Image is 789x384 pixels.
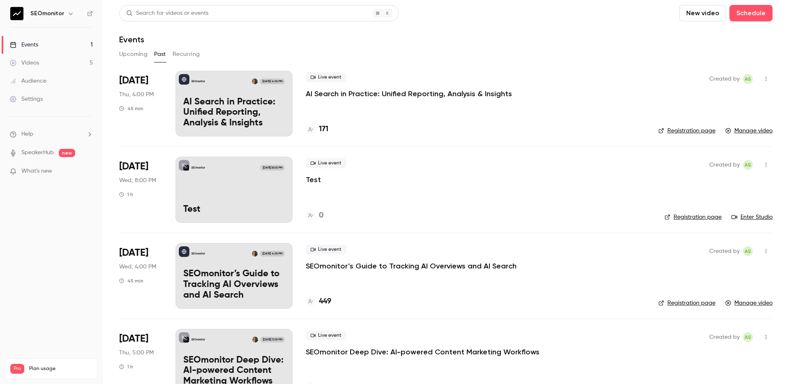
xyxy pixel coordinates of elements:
[306,331,346,340] span: Live event
[10,41,38,49] div: Events
[119,191,133,198] div: 1 h
[260,165,284,171] span: [DATE] 8:00 PM
[191,338,205,342] p: SEOmonitor
[10,364,24,374] span: Pro
[119,363,133,370] div: 1 h
[119,74,148,87] span: [DATE]
[119,35,144,44] h1: Events
[658,299,715,307] a: Registration page
[119,246,148,259] span: [DATE]
[126,9,208,18] div: Search for videos or events
[679,5,726,21] button: New video
[729,5,773,21] button: Schedule
[119,332,148,345] span: [DATE]
[191,79,205,83] p: SEOmonitor
[119,48,148,61] button: Upcoming
[306,89,512,99] a: AI Search in Practice: Unified Reporting, Analysis & Insights
[260,79,284,84] span: [DATE] 4:00 PM
[319,210,323,221] h4: 0
[173,48,200,61] button: Recurring
[21,148,54,157] a: SpeakerHub
[10,59,39,67] div: Videos
[154,48,166,61] button: Past
[306,158,346,168] span: Live event
[306,72,346,82] span: Live event
[658,127,715,135] a: Registration page
[252,337,258,342] img: Anastasiia Shpitko
[183,204,285,215] p: Test
[119,349,154,357] span: Thu, 5:00 PM
[119,278,143,284] div: 45 min
[709,74,740,84] span: Created by
[306,245,346,254] span: Live event
[252,251,258,257] img: Anastasiia Shpitko
[306,261,517,271] a: SEOmonitor’s Guide to Tracking AI Overviews and AI Search
[119,160,148,173] span: [DATE]
[709,160,740,170] span: Created by
[725,127,773,135] a: Manage video
[743,332,753,342] span: Anastasiia Shpitko
[119,243,162,309] div: Jul 23 Wed, 4:00 PM (Europe/Prague)
[306,210,323,221] a: 0
[10,95,43,103] div: Settings
[119,176,156,185] span: Wed, 8:00 PM
[252,79,258,84] img: Anastasiia Shpitko
[59,149,75,157] span: new
[119,157,162,222] div: Oct 1 Wed, 8:00 PM (Europe/Prague)
[725,299,773,307] a: Manage video
[743,160,753,170] span: Anastasiia Shpitko
[709,332,740,342] span: Created by
[306,175,321,185] a: Test
[731,213,773,221] a: Enter Studio
[319,124,328,135] h4: 171
[29,365,92,372] span: Plan usage
[319,296,331,307] h4: 449
[306,124,328,135] a: 171
[175,243,293,309] a: SEOmonitor’s Guide to Tracking AI Overviews and AI Search SEOmonitorAnastasiia Shpitko[DATE] 4:00...
[10,77,46,85] div: Audience
[175,157,293,222] a: TestSEOmonitor[DATE] 8:00 PMTest
[21,167,52,176] span: What's new
[191,166,205,170] p: SEOmonitor
[743,246,753,256] span: Anastasiia Shpitko
[30,9,64,18] h6: SEOmonitor
[10,7,23,20] img: SEOmonitor
[175,71,293,136] a: AI Search in Practice: Unified Reporting, Analysis & Insights SEOmonitorAnastasiia Shpitko[DATE] ...
[745,246,751,256] span: AS
[745,160,751,170] span: AS
[260,337,284,342] span: [DATE] 5:00 PM
[21,130,33,139] span: Help
[83,168,93,175] iframe: Noticeable Trigger
[119,263,156,271] span: Wed, 4:00 PM
[119,90,154,99] span: Thu, 4:00 PM
[183,97,285,129] p: AI Search in Practice: Unified Reporting, Analysis & Insights
[306,347,540,357] a: SEOmonitor Deep Dive: AI-powered Content Marketing Workflows
[709,246,740,256] span: Created by
[745,74,751,84] span: AS
[743,74,753,84] span: Anastasiia Shpitko
[183,269,285,301] p: SEOmonitor’s Guide to Tracking AI Overviews and AI Search
[119,105,143,112] div: 45 min
[260,251,284,257] span: [DATE] 4:00 PM
[306,296,331,307] a: 449
[664,213,722,221] a: Registration page
[10,130,93,139] li: help-dropdown-opener
[745,332,751,342] span: AS
[191,252,205,256] p: SEOmonitor
[119,71,162,136] div: Oct 2 Thu, 4:00 PM (Europe/Prague)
